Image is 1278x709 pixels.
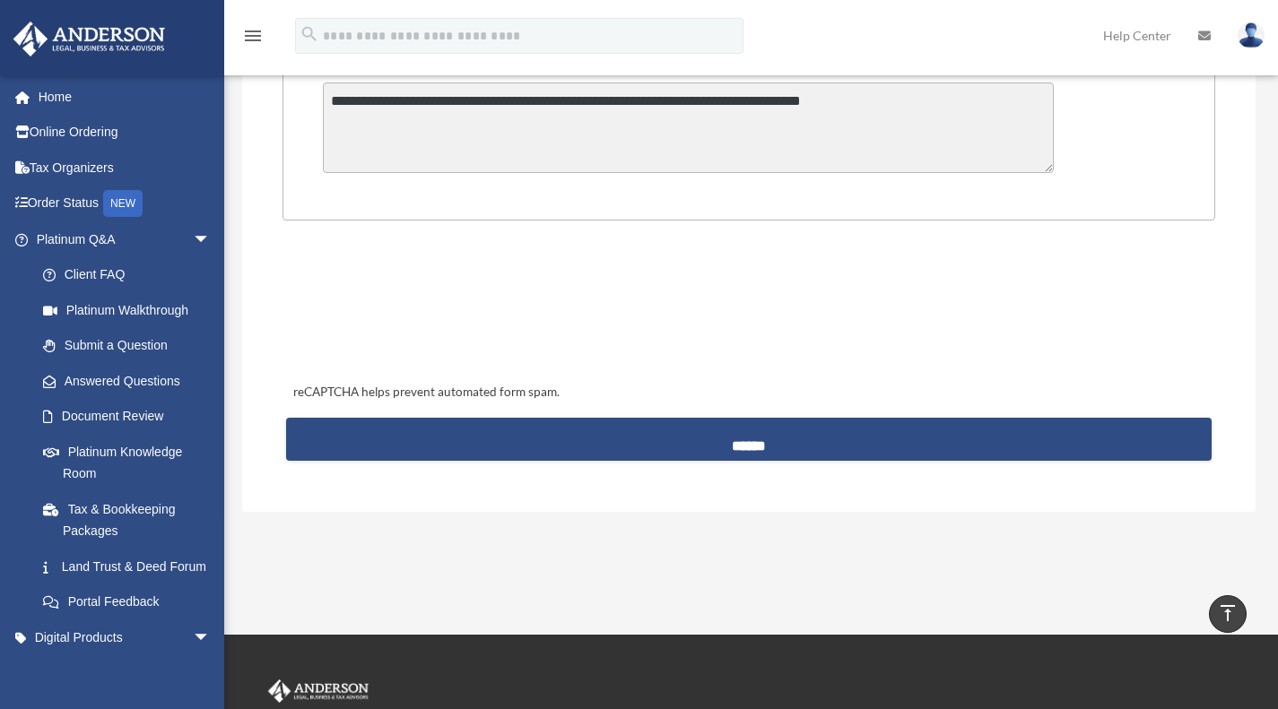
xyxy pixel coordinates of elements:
a: Client FAQ [25,257,238,293]
a: Platinum Knowledge Room [25,434,238,491]
a: Home [13,79,238,115]
a: vertical_align_top [1209,595,1247,633]
a: Tax Organizers [13,150,238,186]
a: Platinum Walkthrough [25,292,238,328]
a: Tax & Bookkeeping Packages [25,491,238,549]
a: menu [242,31,264,47]
img: User Pic [1238,22,1265,48]
a: Portal Feedback [25,584,238,620]
i: vertical_align_top [1217,602,1239,624]
img: Anderson Advisors Platinum Portal [8,22,170,56]
span: arrow_drop_down [193,221,229,258]
a: Document Review [25,399,238,435]
i: search [300,24,319,44]
a: Answered Questions [25,363,238,399]
a: Submit a Question [25,328,229,364]
iframe: reCAPTCHA [288,276,561,346]
a: Platinum Q&Aarrow_drop_down [13,221,238,257]
div: reCAPTCHA helps prevent automated form spam. [286,382,1212,403]
a: Order StatusNEW [13,186,238,222]
a: Digital Productsarrow_drop_down [13,619,238,655]
span: arrow_drop_down [193,619,229,656]
a: Online Ordering [13,115,238,151]
a: Land Trust & Deed Forum [25,549,238,584]
i: menu [242,25,264,47]
div: NEW [103,190,143,217]
img: Anderson Advisors Platinum Portal [265,679,372,703]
